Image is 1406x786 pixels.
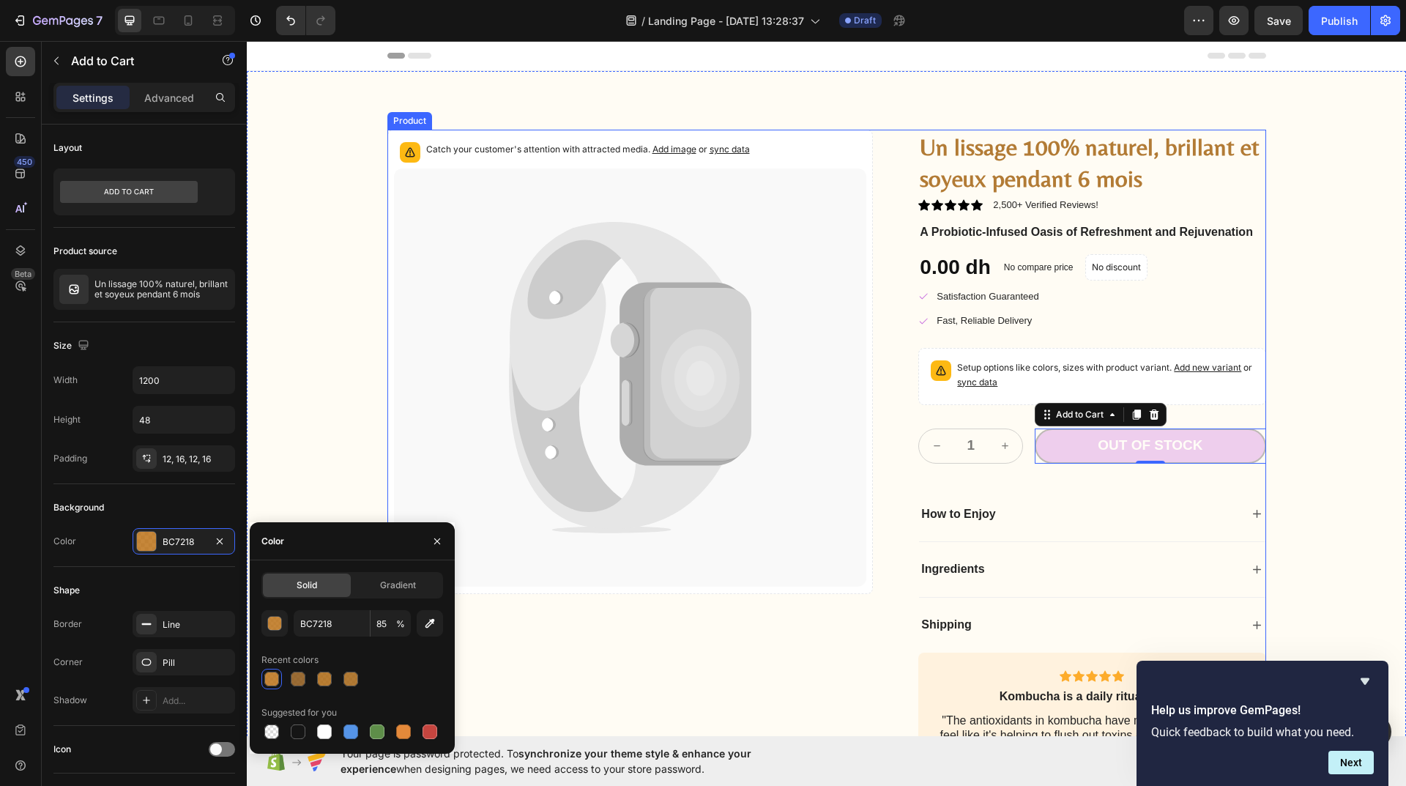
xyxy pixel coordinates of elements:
div: Undo/Redo [276,6,335,35]
span: Your page is password protected. To when designing pages, we need access to your store password. [341,746,808,776]
div: Out of stock [851,396,956,414]
span: or [710,321,1005,346]
div: Size [53,336,92,356]
span: synchronize your theme style & enhance your experience [341,747,751,775]
button: increment [740,388,775,422]
h2: Help us improve GemPages! [1151,702,1374,719]
span: sync data [463,103,503,114]
button: Next question [1328,751,1374,774]
div: Corner [53,656,83,669]
div: Add to Cart [806,367,860,380]
p: 7 [96,12,103,29]
div: Suggested for you [261,706,337,719]
div: Publish [1321,13,1358,29]
p: No compare price [757,222,827,231]
span: Save [1267,15,1291,27]
span: / [641,13,645,29]
input: Auto [133,367,234,393]
div: Add... [163,694,231,708]
p: Setup options like colors, sizes with product variant. [710,319,1006,349]
div: Recent colors [261,653,319,667]
div: Width [53,374,78,387]
span: Landing Page - [DATE] 13:28:37 [648,13,804,29]
div: 12, 16, 12, 16 [163,453,231,466]
span: or [450,103,503,114]
p: Settings [72,90,114,105]
div: Beta [11,268,35,280]
div: 0.00 dh [672,212,745,240]
span: % [396,618,405,631]
p: Fast, Reliable Delivery [690,272,792,287]
div: 450 [14,156,35,168]
p: How to Enjoy [674,466,748,481]
div: Shadow [53,694,87,707]
span: Draft [854,14,876,27]
span: Solid [297,579,317,592]
div: Icon [53,743,71,756]
p: No discount [845,220,894,233]
input: Eg: FFFFFF [294,610,370,637]
p: Satisfaction Guaranteed [690,248,792,263]
div: Help us improve GemPages! [1151,672,1374,774]
span: Add new variant [927,321,994,332]
input: Auto [133,407,234,433]
div: Pill [163,656,231,670]
div: BC7218 [163,535,205,549]
p: 2,500+ Verified Reviews! [746,159,851,169]
div: Line [163,618,231,631]
div: Border [53,618,82,631]
button: Hide survey [1356,672,1374,690]
button: Publish [1309,6,1370,35]
div: Product source [53,245,117,258]
input: quantity [707,388,740,422]
p: Quick feedback to build what you need. [1151,725,1374,739]
p: Shipping [674,576,724,592]
p: "The antioxidants in kombucha have made my skin glow. I feel like it's helping to flush out toxin... [691,672,1000,718]
span: Add image [406,103,450,114]
div: Color [261,535,284,548]
button: 7 [6,6,109,35]
h2: Un lissage 100% naturel, brillant et soyeux pendant 6 mois [672,89,1019,155]
div: Background [53,501,104,514]
button: Save [1254,6,1303,35]
div: Product [144,73,182,86]
p: Un lissage 100% naturel, brillant et soyeux pendant 6 mois [94,279,229,300]
img: product feature img [59,275,89,304]
p: Advanced [144,90,194,105]
span: Gradient [380,579,416,592]
div: Height [53,413,81,426]
p: A Probiotic-Infused Oasis of Refreshment and Rejuvenation [673,184,1017,199]
span: sync data [710,335,751,346]
div: Shape [53,584,80,597]
div: Color [53,535,76,548]
iframe: Design area [247,41,1406,736]
p: Add to Cart [71,52,196,70]
div: Padding [53,452,87,465]
p: Ingredients [674,521,737,536]
p: Kombucha is a daily ritual I enjoy [691,648,1000,664]
button: decrement [672,388,707,422]
div: Layout [53,141,82,155]
button: Out of stock [788,388,1019,423]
